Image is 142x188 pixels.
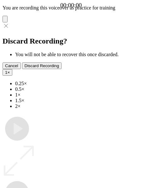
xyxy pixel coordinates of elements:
p: You are recording this voiceover as practice for training [3,5,139,11]
button: 1× [3,69,12,76]
li: 1× [15,92,139,98]
button: Discard Recording [22,62,62,69]
h2: Discard Recording? [3,37,139,45]
li: 1.5× [15,98,139,103]
a: 00:00:00 [60,2,82,9]
li: 0.5× [15,86,139,92]
button: Cancel [3,62,21,69]
li: 0.25× [15,81,139,86]
span: 1 [5,70,7,75]
li: 2× [15,103,139,109]
li: You will not be able to recover this once discarded. [15,52,139,57]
